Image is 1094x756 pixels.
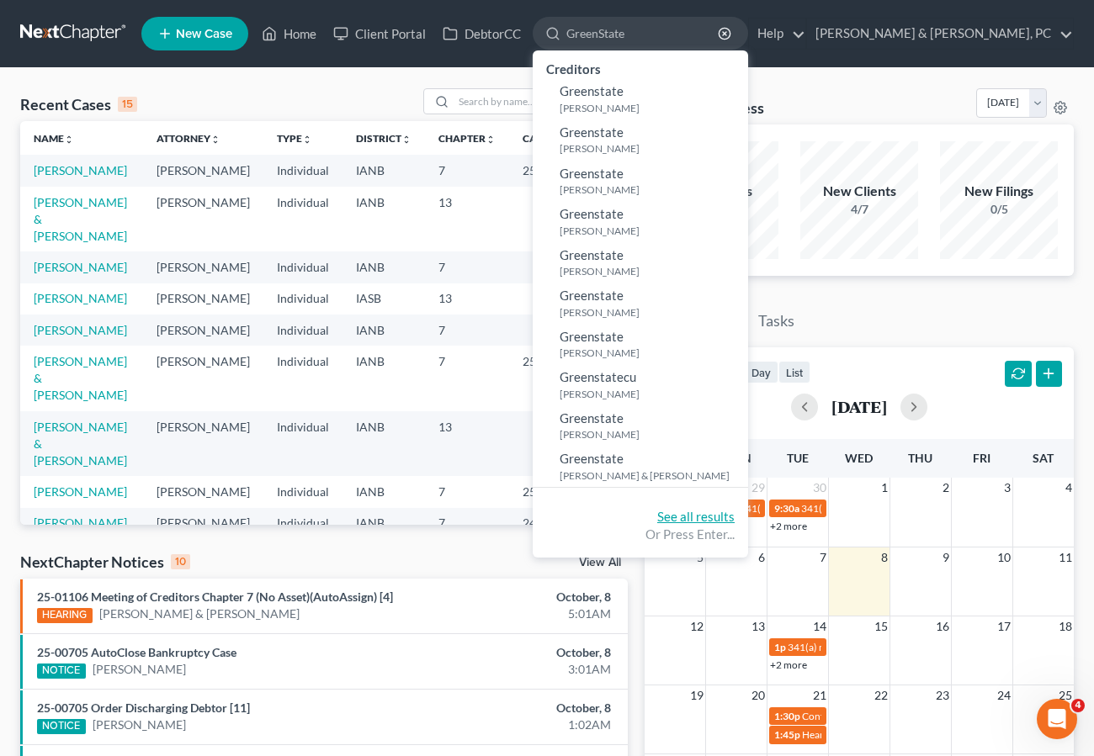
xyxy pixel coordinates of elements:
small: [PERSON_NAME] [560,141,744,156]
td: 7 [425,251,509,283]
small: [PERSON_NAME] [560,346,744,360]
a: [PERSON_NAME] [93,716,186,733]
span: 24 [996,685,1012,706]
a: [PERSON_NAME] & [PERSON_NAME] [34,195,127,243]
td: [PERSON_NAME] [143,508,263,589]
i: unfold_more [302,135,312,145]
span: Wed [845,451,873,465]
small: [PERSON_NAME] [560,387,744,401]
span: 22 [873,685,890,706]
span: 23 [934,685,951,706]
a: Greenstate[PERSON_NAME] [533,161,748,202]
a: +2 more [770,658,807,671]
span: 7 [818,547,828,568]
td: IANB [343,251,425,283]
span: 4 [1064,478,1074,498]
td: IANB [343,411,425,476]
a: Home [253,19,325,49]
a: Attorneyunfold_more [157,132,220,145]
small: [PERSON_NAME] [560,264,744,278]
a: Help [749,19,805,49]
a: Greenstate[PERSON_NAME] [533,78,748,119]
a: Greenstate[PERSON_NAME] [533,324,748,365]
span: Sat [1033,451,1054,465]
a: [PERSON_NAME] [34,484,127,499]
small: [PERSON_NAME] [560,305,744,320]
span: Greenstate [560,288,624,303]
span: 13 [750,616,767,637]
a: Nameunfold_more [34,132,74,145]
a: Greenstate[PERSON_NAME] [533,119,748,161]
td: 7 [425,346,509,410]
td: 25-00705 [509,155,640,186]
div: NextChapter Notices [20,552,190,572]
div: 0/5 [940,201,1058,218]
a: Districtunfold_more [356,132,412,145]
td: [PERSON_NAME] [143,187,263,251]
div: New Clients [800,182,918,201]
input: Search by name... [566,18,720,49]
div: Creditors [533,57,748,78]
div: 4/7 [800,201,918,218]
td: Individual [263,315,343,346]
span: 1p [774,641,786,653]
a: Greenstate[PERSON_NAME] [533,405,748,447]
span: 1:45p [774,728,800,741]
i: unfold_more [210,135,220,145]
span: Greenstate [560,83,624,98]
span: Greenstate [560,329,624,344]
span: Greenstatecu [560,369,636,384]
span: New Case [176,28,232,40]
span: Fri [973,451,990,465]
span: Hearing for [PERSON_NAME] [802,728,933,741]
td: [PERSON_NAME] [143,315,263,346]
a: 25-00705 AutoClose Bankruptcy Case [37,645,236,659]
td: 13 [425,283,509,315]
a: +2 more [770,520,807,532]
a: View All [579,557,621,568]
small: [PERSON_NAME] & [PERSON_NAME] [560,468,744,483]
div: 3:01AM [431,661,611,678]
span: 3 [1002,478,1012,498]
div: New Filings [940,182,1058,201]
td: Individual [263,251,343,283]
span: 20 [750,685,767,706]
span: 11 [1057,547,1074,568]
td: IANB [343,476,425,507]
a: Greenstate[PERSON_NAME] [533,242,748,283]
td: Individual [263,411,343,476]
span: 9 [941,547,951,568]
td: Individual [263,155,343,186]
a: Case Nounfold_more [523,132,576,145]
div: 5:01AM [431,605,611,622]
span: Greenstate [560,247,624,262]
a: 25-01106 Meeting of Creditors Chapter 7 (No Asset)(AutoAssign) [4] [37,589,393,604]
span: Greenstate [560,206,624,221]
div: NOTICE [37,719,86,734]
td: 7 [425,476,509,507]
a: [PERSON_NAME] [34,323,127,337]
span: 6 [757,547,767,568]
td: IANB [343,508,425,589]
span: 341(a) meeting for [PERSON_NAME] & [PERSON_NAME] [801,502,1053,515]
span: 10 [996,547,1012,568]
a: See all results [657,509,735,524]
a: [PERSON_NAME] [34,291,127,305]
span: Greenstate [560,124,624,140]
span: 1:30p [774,710,800,722]
div: October, 8 [431,700,611,716]
a: [PERSON_NAME] & [PERSON_NAME] [34,354,127,402]
iframe: Intercom live chat [1037,699,1077,739]
input: Search by name... [454,89,571,114]
td: [PERSON_NAME] [143,476,263,507]
span: 4 [1071,699,1085,712]
a: DebtorCC [434,19,529,49]
td: Individual [263,476,343,507]
span: 19 [688,685,705,706]
small: [PERSON_NAME] [560,101,744,115]
a: Tasks [743,303,810,340]
td: Individual [263,283,343,315]
td: 13 [425,187,509,251]
span: 2 [941,478,951,498]
i: unfold_more [401,135,412,145]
